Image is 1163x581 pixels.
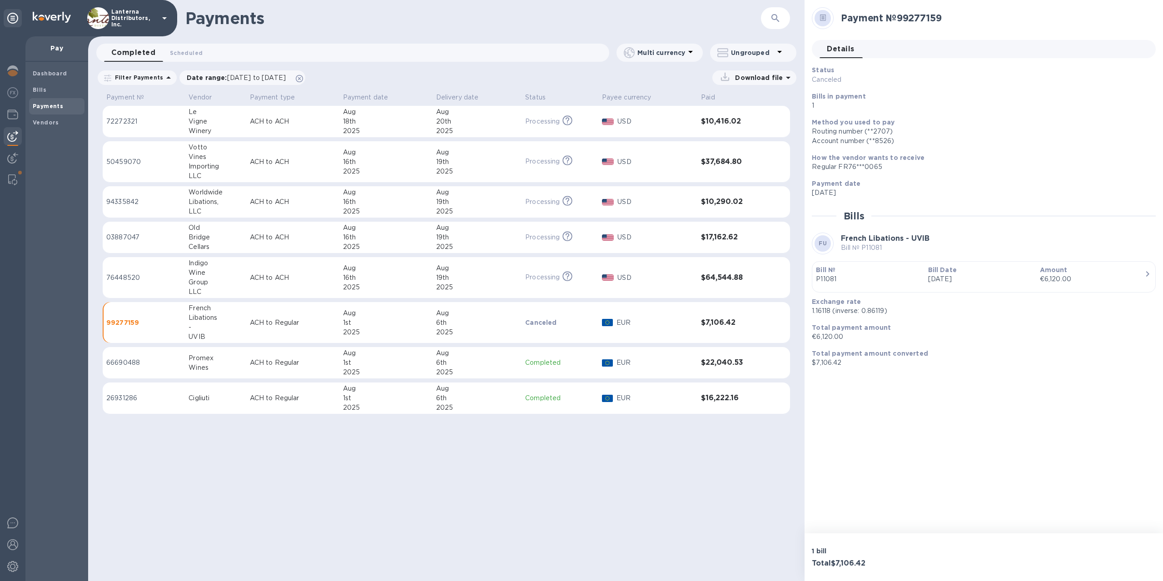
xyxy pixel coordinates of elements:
[343,242,429,252] div: 2025
[602,93,651,102] p: Payee currency
[701,93,727,102] span: Paid
[33,103,63,109] b: Payments
[250,393,336,403] p: ACH to Regular
[106,93,144,102] p: Payment №
[844,210,864,222] h2: Bills
[525,157,560,166] p: Processing
[701,198,765,206] h3: $10,290.02
[189,171,242,181] div: LLC
[637,48,685,57] p: Multi currency
[189,162,242,171] div: Importing
[812,546,980,556] p: 1 bill
[187,73,290,82] p: Date range :
[189,117,242,126] div: Vigne
[525,93,557,102] span: Status
[33,86,46,93] b: Bills
[525,233,560,242] p: Processing
[189,188,242,197] div: Worldwide
[106,358,181,367] p: 66690488
[33,44,81,53] p: Pay
[812,101,1148,110] p: 1
[812,261,1156,293] button: Bill №P11081Bill Date[DATE]Amount€6,120.00
[812,306,1148,316] p: 1.16118 (inverse: 0.86119)
[616,318,694,328] p: EUR
[841,12,1148,24] h2: Payment № 99277159
[819,240,827,247] b: FU
[616,358,694,367] p: EUR
[812,119,895,126] b: Method you used to pay
[189,207,242,216] div: LLC
[812,324,891,331] b: Total payment amount
[436,233,518,242] div: 19th
[617,233,694,242] p: USD
[812,188,1148,198] p: [DATE]
[812,127,1148,136] div: Routing number (**2707)
[106,93,156,102] span: Payment №
[617,197,694,207] p: USD
[189,393,242,403] div: Cigliuti
[436,117,518,126] div: 20th
[436,93,491,102] span: Delivery date
[436,403,518,412] div: 2025
[189,223,242,233] div: Old
[189,93,224,102] span: Vendor
[436,167,518,176] div: 2025
[343,384,429,393] div: Aug
[343,393,429,403] div: 1st
[343,148,429,157] div: Aug
[189,303,242,313] div: French
[250,358,336,367] p: ACH to Regular
[928,266,957,273] b: Bill Date
[436,157,518,167] div: 19th
[111,46,155,59] span: Completed
[343,167,429,176] div: 2025
[343,223,429,233] div: Aug
[436,384,518,393] div: Aug
[841,234,929,243] b: French Libations - UVIB
[189,332,242,342] div: UVIB
[185,9,669,28] h1: Payments
[436,263,518,273] div: Aug
[812,154,924,161] b: How the vendor wants to receive
[227,74,286,81] span: [DATE] to [DATE]
[812,136,1148,146] div: Account number (**8526)
[1040,266,1068,273] b: Amount
[7,109,18,120] img: Wallets
[525,318,594,327] p: Canceled
[250,273,336,283] p: ACH to ACH
[343,107,429,117] div: Aug
[170,48,203,58] span: Scheduled
[250,93,307,102] span: Payment type
[343,328,429,337] div: 2025
[250,318,336,328] p: ACH to Regular
[343,157,429,167] div: 16th
[343,273,429,283] div: 16th
[812,332,1148,342] p: €6,120.00
[343,348,429,358] div: Aug
[106,233,181,242] p: 03887047
[436,126,518,136] div: 2025
[106,117,181,126] p: 72272321
[436,308,518,318] div: Aug
[701,117,765,126] h3: $10,416.02
[189,152,242,162] div: Vines
[189,242,242,252] div: Cellars
[436,273,518,283] div: 19th
[701,358,765,367] h3: $22,040.53
[189,107,242,117] div: Le
[250,233,336,242] p: ACH to ACH
[525,393,594,403] p: Completed
[179,70,305,85] div: Date range:[DATE] to [DATE]
[343,117,429,126] div: 18th
[816,266,835,273] b: Bill №
[436,107,518,117] div: Aug
[812,358,1148,367] p: $7,106.42
[33,119,59,126] b: Vendors
[436,148,518,157] div: Aug
[106,273,181,283] p: 76448520
[701,158,765,166] h3: $37,684.80
[111,74,163,81] p: Filter Payments
[928,274,1033,284] p: [DATE]
[189,126,242,136] div: Winery
[189,353,242,363] div: Promex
